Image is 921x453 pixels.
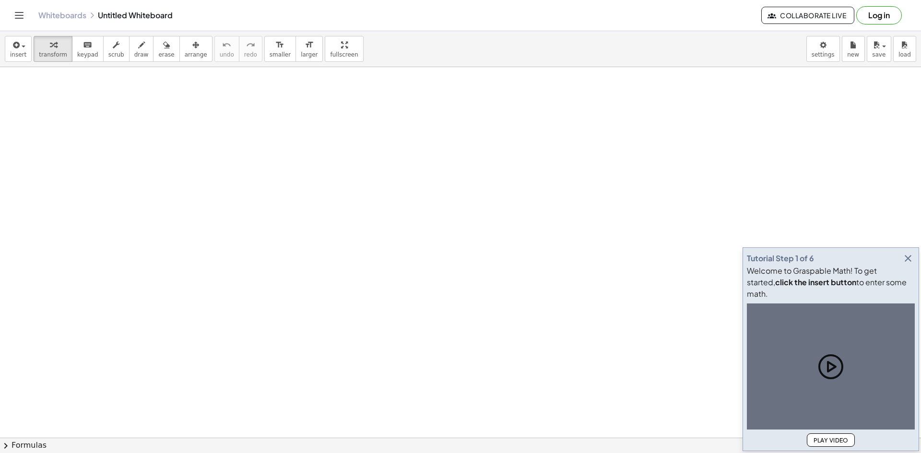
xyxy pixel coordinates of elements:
button: Play Video [807,433,855,447]
button: fullscreen [325,36,363,62]
button: arrange [179,36,213,62]
span: draw [134,51,149,58]
span: undo [220,51,234,58]
span: fullscreen [330,51,358,58]
button: erase [153,36,179,62]
button: format_sizesmaller [264,36,296,62]
i: format_size [305,39,314,51]
i: redo [246,39,255,51]
div: Welcome to Graspable Math! To get started, to enter some math. [747,265,915,300]
button: Log in [856,6,902,24]
button: draw [129,36,154,62]
button: new [842,36,865,62]
span: arrange [185,51,207,58]
i: keyboard [83,39,92,51]
span: scrub [108,51,124,58]
span: load [898,51,911,58]
a: Whiteboards [38,11,86,20]
i: format_size [275,39,284,51]
span: save [872,51,886,58]
button: insert [5,36,32,62]
button: redoredo [239,36,262,62]
button: load [893,36,916,62]
span: erase [158,51,174,58]
button: keyboardkeypad [72,36,104,62]
button: undoundo [214,36,239,62]
i: undo [222,39,231,51]
button: Collaborate Live [761,7,854,24]
span: keypad [77,51,98,58]
span: larger [301,51,318,58]
b: click the insert button [775,277,856,287]
span: insert [10,51,26,58]
span: smaller [270,51,291,58]
span: new [847,51,859,58]
button: scrub [103,36,130,62]
span: settings [812,51,835,58]
span: transform [39,51,67,58]
button: Toggle navigation [12,8,27,23]
button: format_sizelarger [295,36,323,62]
button: save [867,36,891,62]
span: Collaborate Live [769,11,846,20]
span: redo [244,51,257,58]
button: settings [806,36,840,62]
span: Play Video [813,437,849,444]
button: transform [34,36,72,62]
div: Tutorial Step 1 of 6 [747,253,814,264]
